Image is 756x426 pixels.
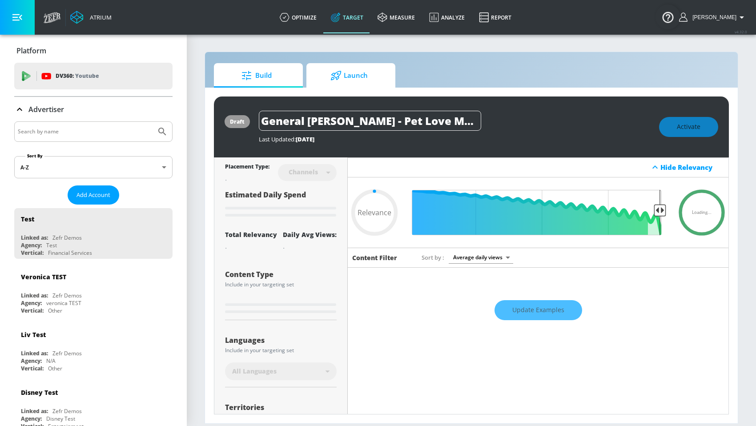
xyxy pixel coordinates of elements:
input: Final Threshold [410,190,666,235]
div: TestLinked as:Zefr DemosAgency:TestVertical:Financial Services [14,208,173,259]
div: Zefr Demos [52,350,82,357]
div: Liv TestLinked as:Zefr DemosAgency:N/AVertical:Other [14,324,173,374]
div: Test [21,215,34,223]
a: measure [370,1,422,33]
a: Report [472,1,519,33]
div: draft [230,118,245,125]
a: Target [324,1,370,33]
span: login as: uyen.hoang@zefr.com [689,14,736,20]
div: Include in your targeting set [225,282,337,287]
div: Veronica TESTLinked as:Zefr DemosAgency:veronica TESTVertical:Other [14,266,173,317]
div: Advertiser [14,97,173,122]
div: Agency: [21,357,42,365]
div: Placement Type: [225,163,269,172]
span: Launch [315,65,383,86]
p: Advertiser [28,104,64,114]
div: Agency: [21,415,42,422]
div: Daily Avg Views: [283,230,337,239]
div: Linked as: [21,234,48,241]
button: [PERSON_NAME] [679,12,747,23]
div: Vertical: [21,365,44,372]
div: Atrium [86,13,112,21]
div: Linked as: [21,350,48,357]
div: Agency: [21,299,42,307]
div: Last Updated: [259,135,650,143]
p: Platform [16,46,46,56]
button: Open Resource Center [655,4,680,29]
div: Languages [225,337,337,344]
div: Total Relevancy [225,230,277,239]
input: Search by name [18,126,153,137]
div: Disney Test [21,388,58,397]
span: Sort by [422,253,444,261]
div: Hide Relevancy [348,157,728,177]
div: DV360: Youtube [14,63,173,89]
p: Youtube [75,71,99,80]
span: v 4.32.0 [735,29,747,34]
span: Relevance [358,209,391,216]
div: Territories [225,404,337,411]
span: [DATE] [296,135,314,143]
div: veronica TEST [46,299,81,307]
div: Financial Services [48,249,92,257]
div: All Languages [225,362,337,380]
div: Disney Test [46,415,75,422]
div: Include in your targeting set [225,348,337,353]
span: Loading... [692,210,712,215]
div: Test [46,241,57,249]
div: Other [48,307,62,314]
a: Atrium [70,11,112,24]
span: Add Account [76,190,110,200]
div: Vertical: [21,249,44,257]
span: Estimated Daily Spend [225,190,306,200]
div: A-Z [14,156,173,178]
label: Sort By [25,153,44,159]
div: Zefr Demos [52,234,82,241]
div: Other [48,365,62,372]
span: Build [223,65,290,86]
div: Linked as: [21,292,48,299]
button: Add Account [68,185,119,205]
div: Hide Relevancy [660,163,724,172]
div: Platform [14,38,173,63]
a: optimize [273,1,324,33]
div: Liv Test [21,330,46,339]
span: All Languages [232,367,277,376]
div: Linked as: [21,407,48,415]
div: Content Type [225,271,337,278]
div: Agency: [21,241,42,249]
div: Zefr Demos [52,407,82,415]
div: Vertical: [21,307,44,314]
a: Analyze [422,1,472,33]
div: N/A [46,357,56,365]
div: Zefr Demos [52,292,82,299]
h6: Content Filter [352,253,397,262]
div: Channels [284,168,322,176]
p: DV360: [56,71,99,81]
div: Estimated Daily Spend [225,190,337,220]
div: Veronica TEST [21,273,66,281]
div: Average daily views [449,251,513,263]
